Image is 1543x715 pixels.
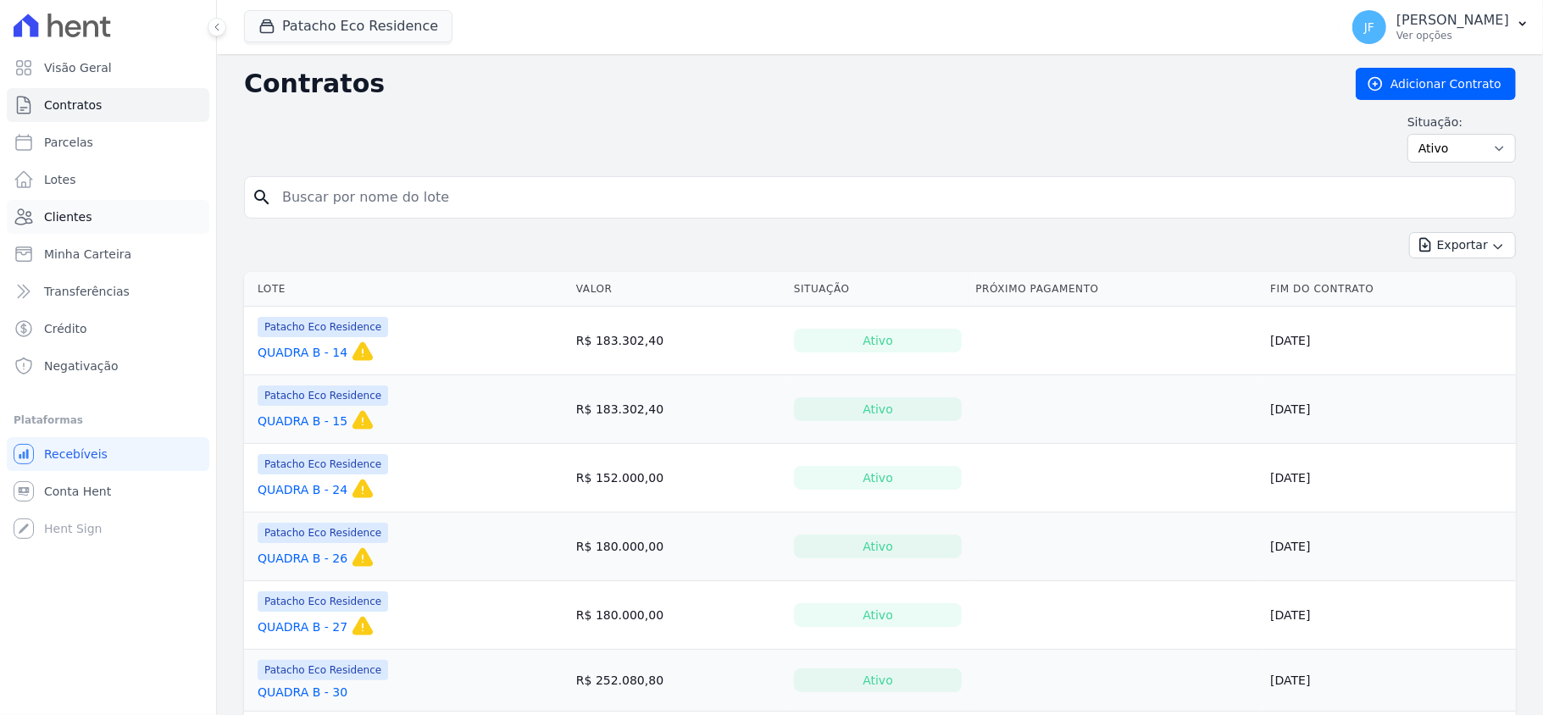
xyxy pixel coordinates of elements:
td: [DATE] [1263,375,1516,444]
span: Transferências [44,283,130,300]
button: JF [PERSON_NAME] Ver opções [1339,3,1543,51]
a: Lotes [7,163,209,197]
th: Fim do Contrato [1263,272,1516,307]
p: [PERSON_NAME] [1396,12,1509,29]
td: R$ 252.080,80 [569,650,787,712]
a: QUADRA B - 27 [258,618,347,635]
th: Lote [244,272,569,307]
span: Conta Hent [44,483,111,500]
span: Visão Geral [44,59,112,76]
a: Transferências [7,274,209,308]
h2: Contratos [244,69,1329,99]
div: Ativo [794,668,963,692]
th: Próximo Pagamento [969,272,1263,307]
button: Exportar [1409,232,1516,258]
th: Valor [569,272,787,307]
a: Parcelas [7,125,209,159]
i: search [252,187,272,208]
span: Clientes [44,208,92,225]
p: Ver opções [1396,29,1509,42]
span: Patacho Eco Residence [258,385,388,406]
span: Patacho Eco Residence [258,454,388,474]
span: Recebíveis [44,446,108,463]
a: QUADRA B - 15 [258,413,347,430]
a: Crédito [7,312,209,346]
td: R$ 183.302,40 [569,307,787,375]
div: Ativo [794,535,963,558]
td: [DATE] [1263,444,1516,513]
span: Contratos [44,97,102,114]
div: Ativo [794,397,963,421]
span: Minha Carteira [44,246,131,263]
span: Patacho Eco Residence [258,317,388,337]
td: [DATE] [1263,581,1516,650]
td: R$ 183.302,40 [569,375,787,444]
th: Situação [787,272,969,307]
a: Recebíveis [7,437,209,471]
span: Lotes [44,171,76,188]
a: Conta Hent [7,474,209,508]
span: Negativação [44,357,119,374]
td: [DATE] [1263,650,1516,712]
a: Contratos [7,88,209,122]
span: Crédito [44,320,87,337]
input: Buscar por nome do lote [272,180,1508,214]
a: Minha Carteira [7,237,209,271]
span: Patacho Eco Residence [258,523,388,543]
span: Parcelas [44,134,93,151]
a: QUADRA B - 30 [258,684,347,701]
a: Visão Geral [7,51,209,85]
td: [DATE] [1263,513,1516,581]
div: Ativo [794,466,963,490]
a: QUADRA B - 14 [258,344,347,361]
td: R$ 180.000,00 [569,513,787,581]
button: Patacho Eco Residence [244,10,452,42]
a: QUADRA B - 24 [258,481,347,498]
a: Negativação [7,349,209,383]
a: QUADRA B - 26 [258,550,347,567]
a: Adicionar Contrato [1356,68,1516,100]
label: Situação: [1407,114,1516,130]
a: Clientes [7,200,209,234]
td: [DATE] [1263,307,1516,375]
div: Plataformas [14,410,203,430]
span: Patacho Eco Residence [258,660,388,680]
div: Ativo [794,603,963,627]
span: JF [1364,21,1374,33]
td: R$ 180.000,00 [569,581,787,650]
td: R$ 152.000,00 [569,444,787,513]
span: Patacho Eco Residence [258,591,388,612]
div: Ativo [794,329,963,352]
